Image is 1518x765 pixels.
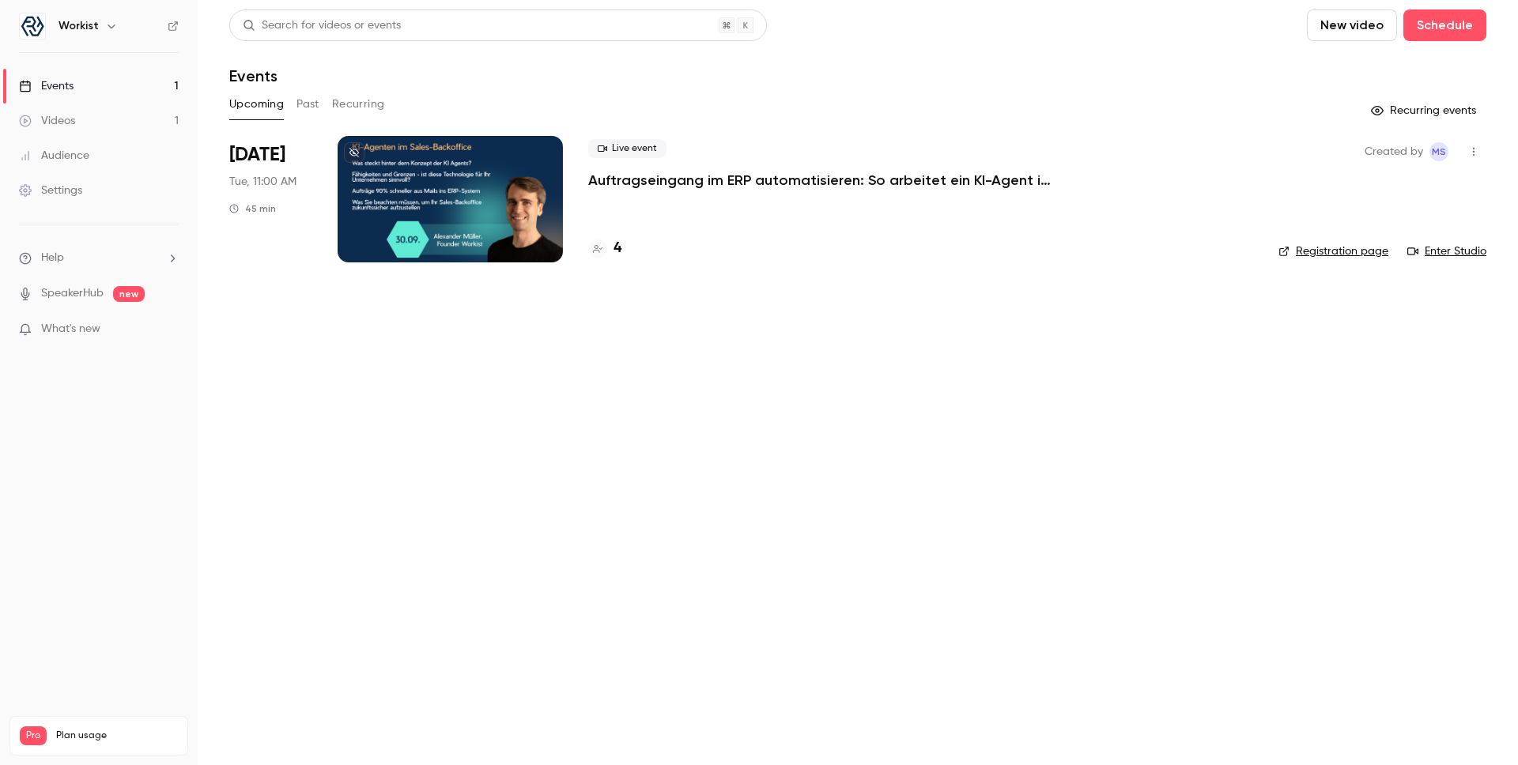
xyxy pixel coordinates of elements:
[59,18,99,34] h6: Workist
[20,726,47,745] span: Pro
[19,148,89,164] div: Audience
[1365,142,1423,161] span: Created by
[229,92,284,117] button: Upcoming
[41,321,100,337] span: What's new
[1432,142,1446,161] span: MS
[1403,9,1486,41] button: Schedule
[296,92,319,117] button: Past
[19,183,82,198] div: Settings
[588,238,621,259] a: 4
[113,286,145,302] span: new
[332,92,385,117] button: Recurring
[1307,9,1397,41] button: New video
[229,66,278,85] h1: Events
[614,238,621,259] h4: 4
[56,729,178,742] span: Plan usage
[229,174,296,190] span: Tue, 11:00 AM
[229,142,285,168] span: [DATE]
[1364,98,1486,123] button: Recurring events
[19,113,75,129] div: Videos
[243,17,401,34] div: Search for videos or events
[1407,243,1486,259] a: Enter Studio
[20,13,45,39] img: Workist
[160,322,179,337] iframe: Noticeable Trigger
[41,285,104,302] a: SpeakerHub
[1278,243,1388,259] a: Registration page
[19,78,74,94] div: Events
[1429,142,1448,161] span: Max Sauermilch
[229,202,276,215] div: 45 min
[41,250,64,266] span: Help
[588,139,666,158] span: Live event
[229,136,312,262] div: Sep 30 Tue, 11:00 AM (Europe/Berlin)
[19,250,179,266] li: help-dropdown-opener
[588,171,1063,190] a: Auftragseingang im ERP automatisieren: So arbeitet ein KI-Agent im Sales-Backoffice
